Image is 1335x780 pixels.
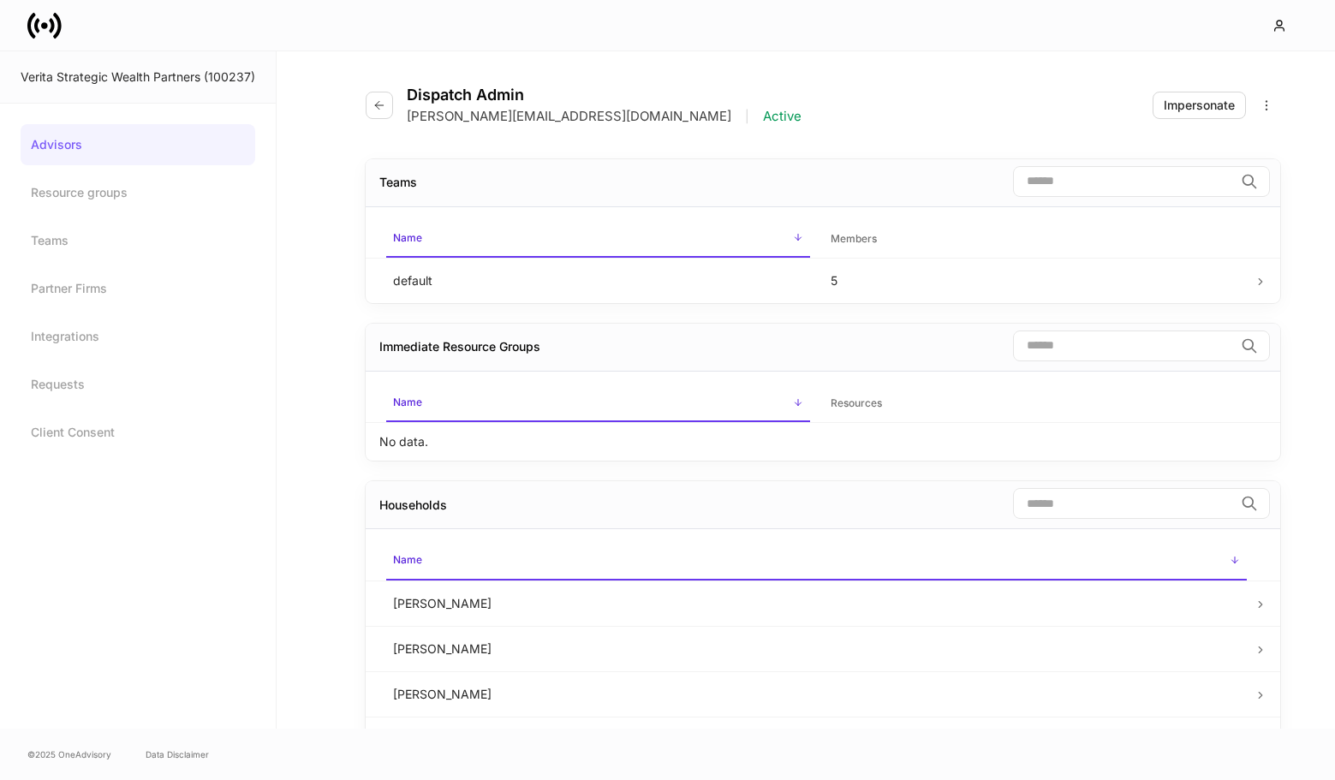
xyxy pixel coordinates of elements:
[386,385,810,422] span: Name
[1153,92,1246,119] button: Impersonate
[745,108,749,125] p: |
[21,68,255,86] div: Verita Strategic Wealth Partners (100237)
[21,172,255,213] a: Resource groups
[1164,97,1235,114] div: Impersonate
[379,497,447,514] div: Households
[379,671,1254,717] td: [PERSON_NAME]
[379,338,540,355] div: Immediate Resource Groups
[386,221,810,258] span: Name
[393,394,422,410] h6: Name
[379,258,817,303] td: default
[21,220,255,261] a: Teams
[21,364,255,405] a: Requests
[824,222,1248,257] span: Members
[393,551,422,568] h6: Name
[407,108,731,125] p: [PERSON_NAME][EMAIL_ADDRESS][DOMAIN_NAME]
[386,543,1247,580] span: Name
[817,258,1255,303] td: 5
[21,316,255,357] a: Integrations
[379,717,1254,762] td: [PERSON_NAME]
[407,86,802,104] h4: Dispatch Admin
[379,581,1254,626] td: [PERSON_NAME]
[824,386,1248,421] span: Resources
[21,412,255,453] a: Client Consent
[831,395,882,411] h6: Resources
[379,174,417,191] div: Teams
[379,433,428,450] p: No data.
[21,268,255,309] a: Partner Firms
[393,229,422,246] h6: Name
[831,230,877,247] h6: Members
[146,747,209,761] a: Data Disclaimer
[379,626,1254,671] td: [PERSON_NAME]
[21,124,255,165] a: Advisors
[27,747,111,761] span: © 2025 OneAdvisory
[763,108,802,125] p: Active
